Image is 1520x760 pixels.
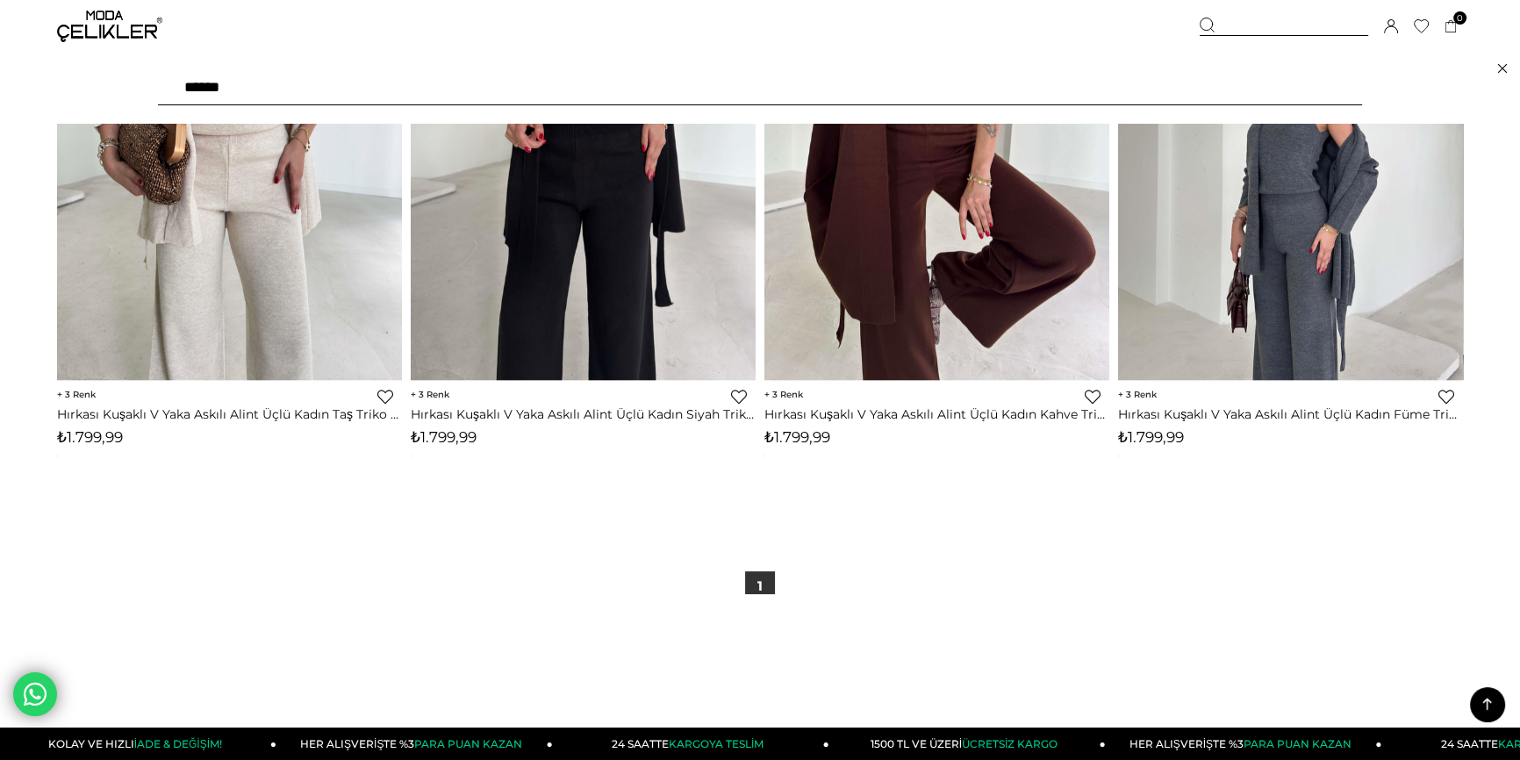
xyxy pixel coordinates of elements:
a: 0 [1445,20,1458,33]
a: Favorilere Ekle [731,389,747,405]
span: 3 [764,389,803,400]
a: HER ALIŞVERİŞTE %3PARA PUAN KAZAN [1106,728,1382,760]
img: png;base64,iVBORw0KGgoAAAANSUhEUgAAAAEAAAABCAYAAAAfFcSJAAAAAXNSR0IArs4c6QAAAA1JREFUGFdjePfu3X8ACW... [1118,456,1119,457]
a: Hırkası Kuşaklı V Yaka Askılı Alint Üçlü Kadın Taş Triko Takım 26K095 [57,406,402,422]
span: ₺1.799,99 [411,428,477,446]
img: png;base64,iVBORw0KGgoAAAANSUhEUgAAAAEAAAABCAYAAAAfFcSJAAAAAXNSR0IArs4c6QAAAA1JREFUGFdjePfu3X8ACW... [764,456,765,457]
img: png;base64,iVBORw0KGgoAAAANSUhEUgAAAAEAAAABCAYAAAAfFcSJAAAAAXNSR0IArs4c6QAAAA1JREFUGFdjePfu3X8ACW... [764,455,765,456]
span: İADE & DEĞİŞİM! [134,737,222,750]
span: ₺1.799,99 [764,428,830,446]
span: 3 [411,389,449,400]
a: Hırkası Kuşaklı V Yaka Askılı Alint Üçlü Kadın Kahve Triko Takım 26K095 [764,406,1109,422]
img: png;base64,iVBORw0KGgoAAAANSUhEUgAAAAEAAAABCAYAAAAfFcSJAAAAAXNSR0IArs4c6QAAAA1JREFUGFdjePfu3X8ACW... [764,455,765,455]
a: Favorilere Ekle [1085,389,1101,405]
a: 24 SAATTEKARGOYA TESLİM [553,728,829,760]
span: 3 [57,389,96,400]
a: 1 [745,571,775,601]
span: ₺1.799,99 [57,428,123,446]
span: PARA PUAN KAZAN [414,737,522,750]
img: logo [57,11,162,42]
span: KARGOYA TESLİM [669,737,764,750]
span: PARA PUAN KAZAN [1244,737,1352,750]
span: ÜCRETSİZ KARGO [962,737,1058,750]
img: png;base64,iVBORw0KGgoAAAANSUhEUgAAAAEAAAABCAYAAAAfFcSJAAAAAXNSR0IArs4c6QAAAA1JREFUGFdjePfu3X8ACW... [1118,455,1119,455]
span: 0 [1453,11,1466,25]
a: Hırkası Kuşaklı V Yaka Askılı Alint Üçlü Kadın Füme Triko Takım 26K095 [1118,406,1463,422]
img: png;base64,iVBORw0KGgoAAAANSUhEUgAAAAEAAAABCAYAAAAfFcSJAAAAAXNSR0IArs4c6QAAAA1JREFUGFdjePfu3X8ACW... [57,456,58,457]
span: 3 [1118,389,1157,400]
img: png;base64,iVBORw0KGgoAAAANSUhEUgAAAAEAAAABCAYAAAAfFcSJAAAAAXNSR0IArs4c6QAAAA1JREFUGFdjePfu3X8ACW... [57,455,58,456]
img: png;base64,iVBORw0KGgoAAAANSUhEUgAAAAEAAAABCAYAAAAfFcSJAAAAAXNSR0IArs4c6QAAAA1JREFUGFdjePfu3X8ACW... [1118,455,1119,456]
a: Hırkası Kuşaklı V Yaka Askılı Alint Üçlü Kadın Siyah Triko Takım 26K095 [411,406,756,422]
a: HER ALIŞVERİŞTE %3PARA PUAN KAZAN [276,728,553,760]
a: Favorilere Ekle [1438,389,1454,405]
span: ₺1.799,99 [1118,428,1184,446]
a: Favorilere Ekle [377,389,393,405]
img: png;base64,iVBORw0KGgoAAAANSUhEUgAAAAEAAAABCAYAAAAfFcSJAAAAAXNSR0IArs4c6QAAAA1JREFUGFdjePfu3X8ACW... [57,455,58,455]
a: 1500 TL VE ÜZERİÜCRETSİZ KARGO [829,728,1106,760]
